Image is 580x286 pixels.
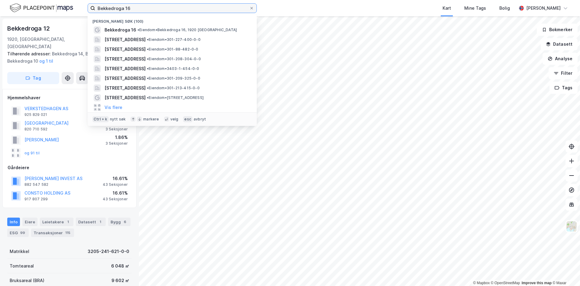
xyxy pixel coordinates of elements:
div: Matrikkel [10,248,29,255]
div: 43 Seksjoner [103,182,128,187]
div: Datasett [76,218,106,226]
a: Mapbox [473,281,490,285]
span: Eiendom • 301-213-415-0-0 [147,86,200,90]
button: Tag [7,72,59,84]
div: Transaksjoner [31,228,74,237]
span: • [147,86,149,90]
span: [STREET_ADDRESS] [105,65,146,72]
div: Bekkedroga 14, Bekkedroga 16, Bekkedroga 10 [7,50,127,65]
button: Vis flere [105,104,122,111]
span: Eiendom • 301-227-400-0-0 [147,37,201,42]
div: Bygg [108,218,130,226]
button: Bokmerker [537,24,578,36]
div: 3 Seksjoner [105,141,128,146]
button: Filter [549,67,578,79]
div: avbryt [194,117,206,122]
div: 6 048 ㎡ [111,262,129,270]
a: Improve this map [522,281,552,285]
div: Eiere [22,218,37,226]
span: • [147,76,149,81]
span: • [147,95,149,100]
button: Analyse [543,53,578,65]
div: Info [7,218,20,226]
div: nytt søk [110,117,126,122]
div: Ctrl + k [92,116,109,122]
div: Bruksareal (BRA) [10,277,44,284]
button: Tags [549,82,578,94]
div: velg [170,117,179,122]
span: Tilhørende adresser: [7,51,52,56]
span: Eiendom • [STREET_ADDRESS] [147,95,204,100]
div: 3 Seksjoner [105,127,128,132]
img: logo.f888ab2527a4732fd821a326f86c7f29.svg [10,3,73,13]
div: ESG [7,228,29,237]
div: Hjemmelshaver [8,94,131,101]
span: Eiendom • 301-88-482-0-0 [147,47,198,52]
span: [STREET_ADDRESS] [105,94,146,101]
div: 820 710 592 [24,127,47,132]
div: 3205-241-621-0-0 [88,248,129,255]
iframe: Chat Widget [550,257,580,286]
button: Datasett [541,38,578,50]
div: 882 547 582 [24,182,48,187]
div: esc [183,116,192,122]
div: Leietakere [40,218,73,226]
span: • [147,47,149,51]
div: 1.86% [105,134,128,141]
div: [PERSON_NAME] [526,5,561,12]
div: 917 807 299 [24,197,48,202]
span: [STREET_ADDRESS] [105,55,146,63]
div: Bolig [499,5,510,12]
span: • [147,66,149,71]
div: 925 829 021 [24,112,47,117]
div: 1920, [GEOGRAPHIC_DATA], [GEOGRAPHIC_DATA] [7,36,97,50]
div: Tomteareal [10,262,34,270]
span: Bekkedroga 16 [105,26,136,34]
div: Mine Tags [464,5,486,12]
img: Z [566,221,577,232]
span: [STREET_ADDRESS] [105,84,146,92]
span: [STREET_ADDRESS] [105,36,146,43]
div: Gårdeiere [8,164,131,171]
div: Kart [443,5,451,12]
span: • [147,37,149,42]
span: Eiendom • 301-208-304-0-0 [147,57,201,61]
span: Eiendom • 3403-1-454-0-0 [147,66,199,71]
div: [PERSON_NAME] søk (100) [88,14,257,25]
div: 9 602 ㎡ [111,277,129,284]
a: OpenStreetMap [491,281,520,285]
div: 99 [19,230,26,236]
span: Eiendom • Bekkedroga 16, 1920 [GEOGRAPHIC_DATA] [137,28,237,32]
div: 6 [122,219,128,225]
span: [STREET_ADDRESS] [105,75,146,82]
div: 1 [65,219,71,225]
span: [STREET_ADDRESS] [105,46,146,53]
div: 115 [64,230,72,236]
div: 16.61% [103,175,128,182]
span: • [147,57,149,61]
div: 16.61% [103,189,128,197]
div: 1 [97,219,103,225]
span: Eiendom • 301-209-325-0-0 [147,76,200,81]
div: Bekkedroga 12 [7,24,51,33]
span: • [137,28,139,32]
input: Søk på adresse, matrikkel, gårdeiere, leietakere eller personer [95,4,249,13]
div: 43 Seksjoner [103,197,128,202]
div: markere [143,117,159,122]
